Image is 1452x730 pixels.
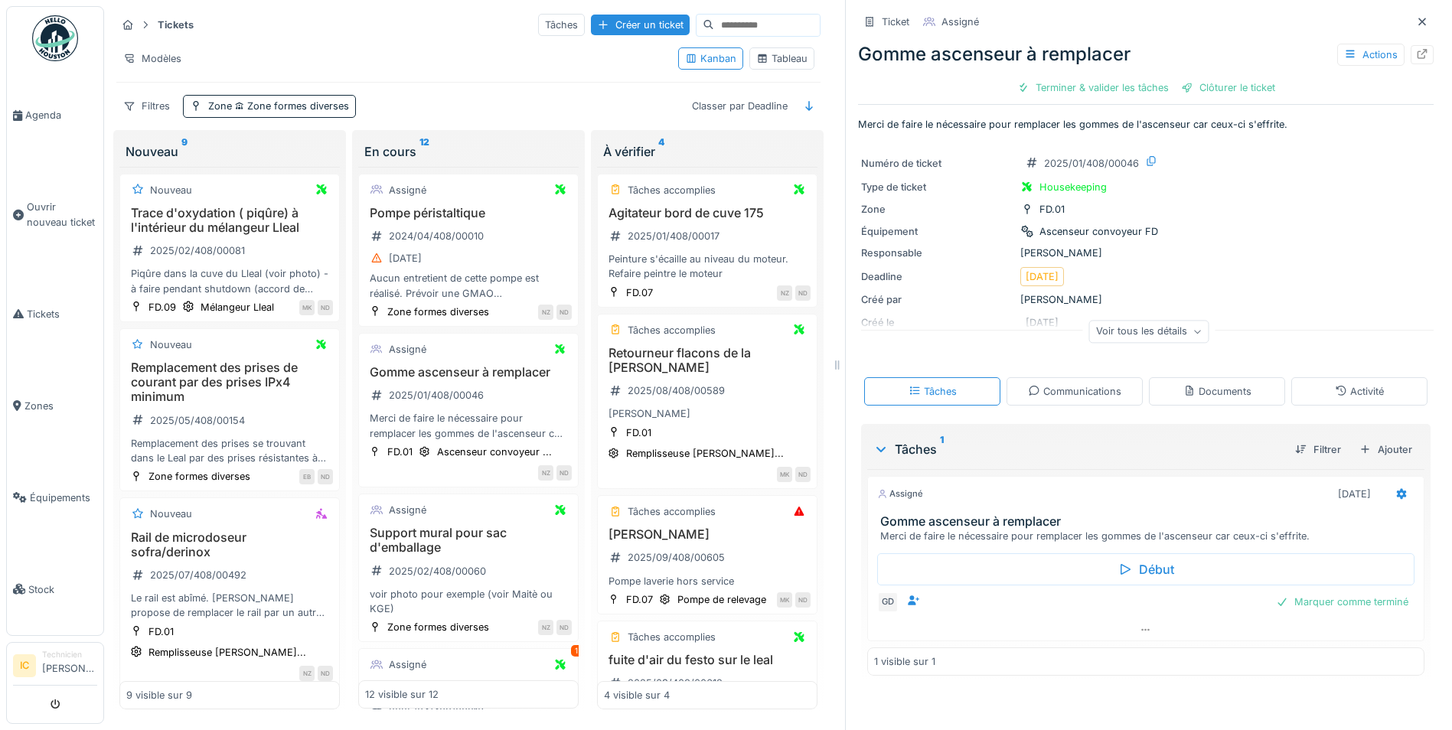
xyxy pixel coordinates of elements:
[874,654,935,669] div: 1 visible sur 1
[1044,156,1139,171] div: 2025/01/408/00046
[626,285,653,300] div: FD.07
[365,365,572,380] h3: Gomme ascenseur à remplacer
[389,251,422,266] div: [DATE]
[389,657,426,672] div: Assigné
[628,550,725,565] div: 2025/09/408/00605
[365,587,572,616] div: voir photo pour exemple (voir Maitè ou KGE)
[591,15,690,35] div: Créer un ticket
[861,246,1014,260] div: Responsable
[877,591,899,613] div: GD
[148,300,176,314] div: FD.09
[861,224,1014,239] div: Équipement
[365,526,572,555] h3: Support mural pour sac d'emballage
[795,592,811,608] div: ND
[940,440,944,458] sup: 1
[299,666,315,681] div: NZ
[777,285,792,301] div: NZ
[318,469,333,484] div: ND
[795,285,811,301] div: ND
[389,388,484,402] div: 2025/01/408/00046
[126,266,333,295] div: Piqûre dans la cuve du Lleal (voir photo) - à faire pendant shutdown (accord de BMA)
[126,688,192,702] div: 9 visible sur 9
[861,269,1014,284] div: Deadline
[658,142,664,161] sup: 4
[150,243,245,258] div: 2025/02/408/00081
[42,649,97,682] li: [PERSON_NAME]
[756,51,808,66] div: Tableau
[538,620,553,635] div: NZ
[116,47,188,70] div: Modèles
[7,360,103,451] a: Zones
[677,592,766,607] div: Pompe de relevage
[13,649,97,686] a: IC Technicien[PERSON_NAME]
[861,180,1014,194] div: Type de ticket
[389,564,486,578] div: 2025/02/408/00060
[882,15,909,29] div: Ticket
[628,504,716,519] div: Tâches accomplies
[1039,224,1158,239] div: Ascenseur convoyeur FD
[389,229,484,243] div: 2024/04/408/00010
[873,440,1283,458] div: Tâches
[126,360,333,405] h3: Remplacement des prises de courant par des prises IPx4 minimum
[777,467,792,482] div: MK
[365,688,439,702] div: 12 visible sur 12
[150,183,192,197] div: Nouveau
[604,688,670,702] div: 4 visible sur 4
[556,465,572,481] div: ND
[32,15,78,61] img: Badge_color-CXgf-gQk.svg
[628,323,716,337] div: Tâches accomplies
[604,527,811,542] h3: [PERSON_NAME]
[604,206,811,220] h3: Agitateur bord de cuve 175
[150,337,192,352] div: Nouveau
[27,307,97,321] span: Tickets
[604,653,811,667] h3: fuite d'air du festo sur le leal
[858,117,1434,132] p: Merci de faire le nécessaire pour remplacer les gommes de l'ascenseur car ceux-ci s'effrite.
[880,529,1418,543] div: Merci de faire le nécessaire pour remplacer les gommes de l'ascenseur car ceux-ci s'effrite.
[861,202,1014,217] div: Zone
[387,305,489,319] div: Zone formes diverses
[126,142,334,161] div: Nouveau
[1039,180,1107,194] div: Housekeeping
[24,399,97,413] span: Zones
[1270,591,1414,612] div: Marquer comme terminé
[7,451,103,543] a: Équipements
[1026,269,1059,284] div: [DATE]
[628,229,719,243] div: 2025/01/408/00017
[126,530,333,559] h3: Rail de microdoseur sofra/derinox
[909,384,957,399] div: Tâches
[685,51,736,66] div: Kanban
[795,467,811,482] div: ND
[7,268,103,360] a: Tickets
[318,300,333,315] div: ND
[365,271,572,300] div: Aucun entretient de cette pompe est réalisé. Prévoir une GMAO Ajouter cette équipement dans la li...
[1175,77,1281,98] div: Clôturer le ticket
[116,95,177,117] div: Filtres
[150,507,192,521] div: Nouveau
[30,490,97,505] span: Équipements
[1335,384,1384,399] div: Activité
[126,436,333,465] div: Remplacement des prises se trouvant dans le Leal par des prises résistantes à la projection d'eau...
[628,676,723,690] div: 2025/09/408/00612
[318,666,333,681] div: ND
[25,108,97,122] span: Agenda
[604,252,811,281] div: Peinture s'écaille au niveau du moteur. Refaire peintre le moteur
[7,543,103,635] a: Stock
[604,406,811,421] div: [PERSON_NAME]
[364,142,573,161] div: En cours
[389,342,426,357] div: Assigné
[556,305,572,320] div: ND
[1028,384,1121,399] div: Communications
[181,142,188,161] sup: 9
[387,620,489,634] div: Zone formes diverses
[299,300,315,315] div: MK
[941,15,979,29] div: Assigné
[877,553,1414,585] div: Début
[150,413,245,428] div: 2025/05/408/00154
[556,620,572,635] div: ND
[604,346,811,375] h3: Retourneur flacons de la [PERSON_NAME]
[571,645,582,657] div: 1
[389,183,426,197] div: Assigné
[880,514,1418,529] h3: Gomme ascenseur à remplacer
[152,18,200,32] strong: Tickets
[777,592,792,608] div: MK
